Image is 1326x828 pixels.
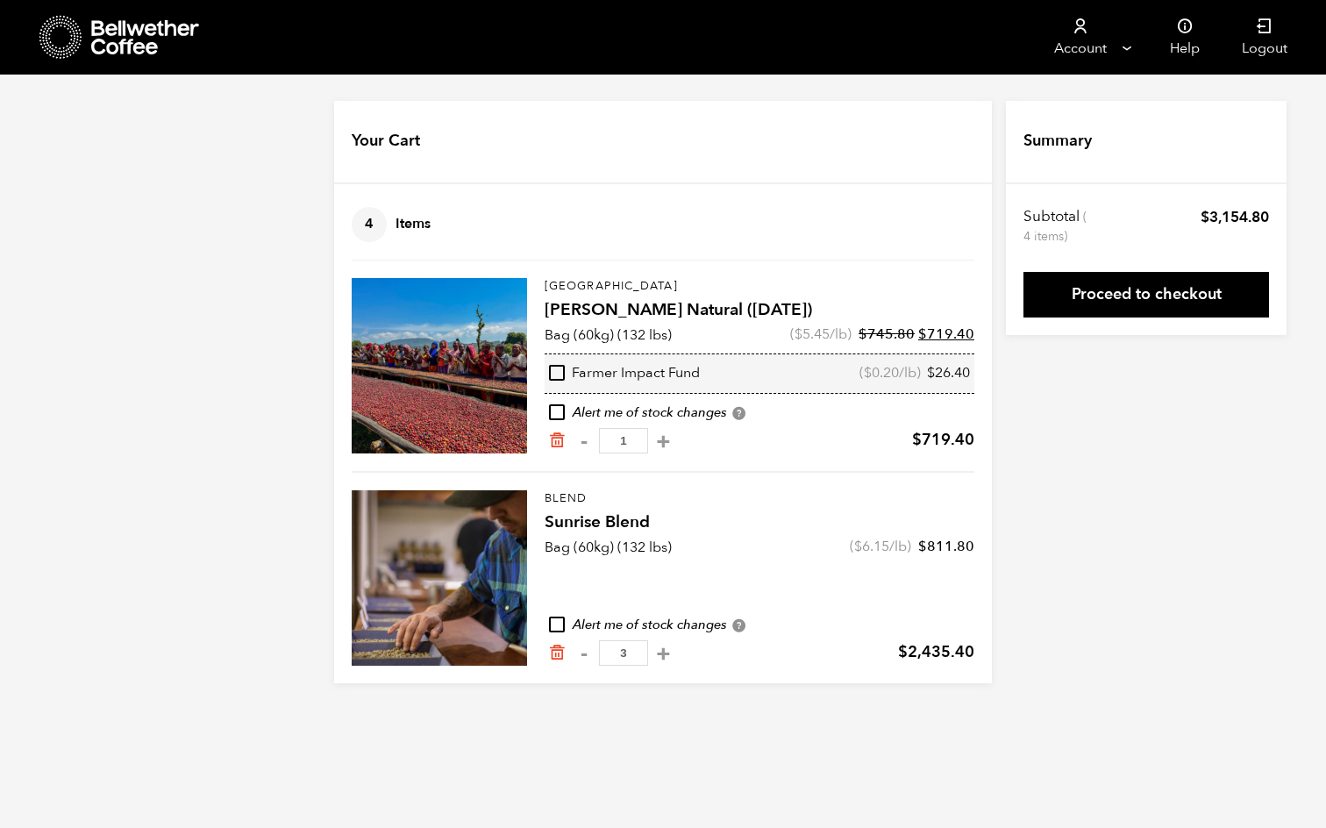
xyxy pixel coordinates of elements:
[1023,207,1089,246] th: Subtotal
[850,537,911,556] span: ( /lb)
[1201,207,1269,227] bdi: 3,154.80
[545,278,974,296] p: [GEOGRAPHIC_DATA]
[352,207,387,242] span: 4
[652,432,674,450] button: +
[918,537,927,556] span: $
[927,363,935,382] span: $
[352,130,420,153] h4: Your Cart
[918,325,974,344] bdi: 719.40
[918,325,927,344] span: $
[352,207,431,242] h4: Items
[912,429,922,451] span: $
[545,490,974,508] p: Blend
[859,325,915,344] bdi: 745.80
[1023,130,1092,153] h4: Summary
[545,325,672,346] p: Bag (60kg) (132 lbs)
[545,510,974,535] h4: Sunrise Blend
[545,298,974,323] h4: [PERSON_NAME] Natural ([DATE])
[599,428,648,453] input: Qty
[898,641,908,663] span: $
[548,432,566,450] a: Remove from cart
[573,645,595,662] button: -
[912,429,974,451] bdi: 719.40
[918,537,974,556] bdi: 811.80
[795,325,802,344] span: $
[599,640,648,666] input: Qty
[898,641,974,663] bdi: 2,435.40
[548,644,566,662] a: Remove from cart
[795,325,830,344] bdi: 5.45
[545,616,974,635] div: Alert me of stock changes
[545,403,974,423] div: Alert me of stock changes
[854,537,862,556] span: $
[549,364,700,383] div: Farmer Impact Fund
[790,325,852,344] span: ( /lb)
[859,325,867,344] span: $
[545,537,672,558] p: Bag (60kg) (132 lbs)
[1201,207,1209,227] span: $
[864,363,899,382] bdi: 0.20
[927,363,970,382] bdi: 26.40
[854,537,889,556] bdi: 6.15
[859,364,921,383] span: ( /lb)
[1023,272,1269,318] a: Proceed to checkout
[864,363,872,382] span: $
[652,645,674,662] button: +
[573,432,595,450] button: -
